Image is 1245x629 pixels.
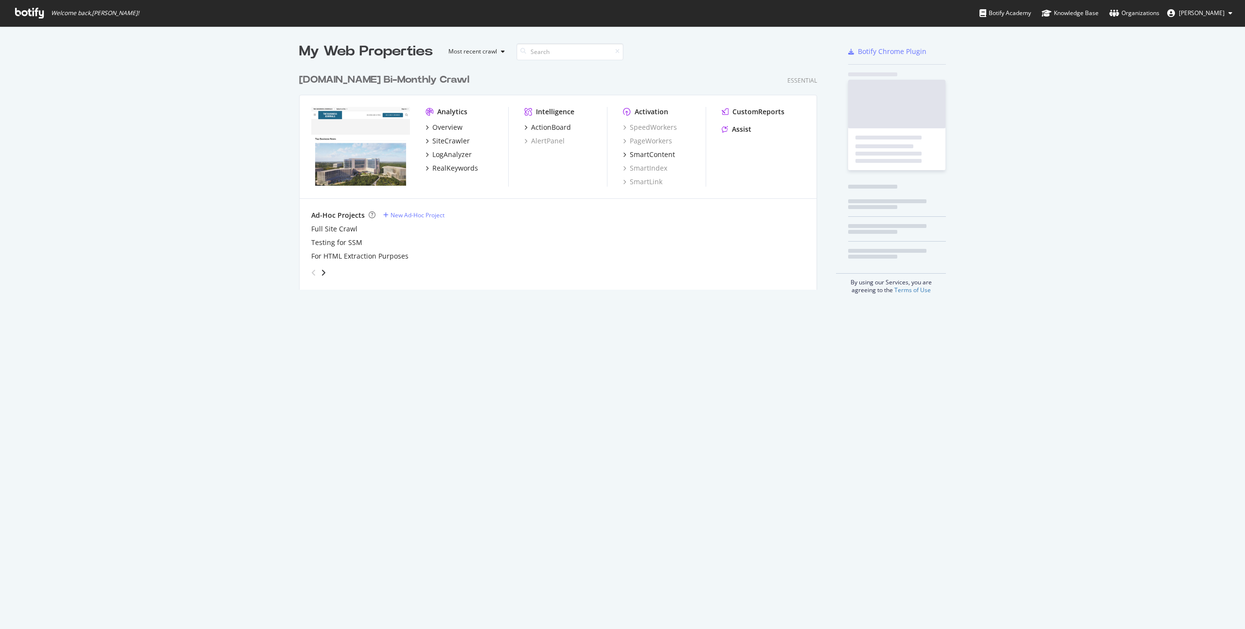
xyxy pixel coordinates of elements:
div: angle-right [320,268,327,278]
a: SmartIndex [623,163,667,173]
a: Full Site Crawl [311,224,357,234]
div: Knowledge Base [1042,8,1099,18]
div: Overview [432,122,462,132]
a: CustomReports [722,107,784,117]
button: Most recent crawl [441,44,509,59]
a: New Ad-Hoc Project [383,211,445,219]
a: Assist [722,124,751,134]
span: Andrew Todd [1179,9,1225,17]
img: www.bizjournals.com [311,107,410,186]
div: grid [299,61,825,290]
a: Overview [426,122,462,132]
div: New Ad-Hoc Project [391,211,445,219]
div: Most recent crawl [448,49,497,54]
div: By using our Services, you are agreeing to the [836,273,946,294]
span: Welcome back, [PERSON_NAME] ! [51,9,139,17]
a: PageWorkers [623,136,672,146]
div: Activation [635,107,668,117]
div: Botify Academy [979,8,1031,18]
div: angle-left [307,265,320,280]
a: Terms of Use [894,286,931,294]
div: Intelligence [536,107,574,117]
div: Organizations [1109,8,1159,18]
a: For HTML Extraction Purposes [311,251,409,261]
div: CustomReports [732,107,784,117]
a: ActionBoard [524,122,571,132]
a: RealKeywords [426,163,478,173]
a: SmartLink [623,177,662,187]
div: SmartContent [630,150,675,159]
a: Testing for SSM [311,238,362,247]
input: Search [516,43,623,60]
button: [PERSON_NAME] [1159,5,1240,21]
div: SiteCrawler [432,136,470,146]
div: My Web Properties [299,42,433,61]
div: Analytics [437,107,467,117]
div: Ad-Hoc Projects [311,210,365,220]
a: LogAnalyzer [426,150,472,159]
a: Botify Chrome Plugin [848,47,926,56]
a: AlertPanel [524,136,565,146]
a: SiteCrawler [426,136,470,146]
div: [DOMAIN_NAME] Bi-Monthly Crawl [299,73,469,87]
a: SpeedWorkers [623,122,677,132]
div: Essential [787,76,817,85]
div: LogAnalyzer [432,150,472,159]
div: Assist [732,124,751,134]
a: [DOMAIN_NAME] Bi-Monthly Crawl [299,73,473,87]
div: ActionBoard [531,122,571,132]
div: Botify Chrome Plugin [858,47,926,56]
a: SmartContent [623,150,675,159]
div: RealKeywords [432,163,478,173]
